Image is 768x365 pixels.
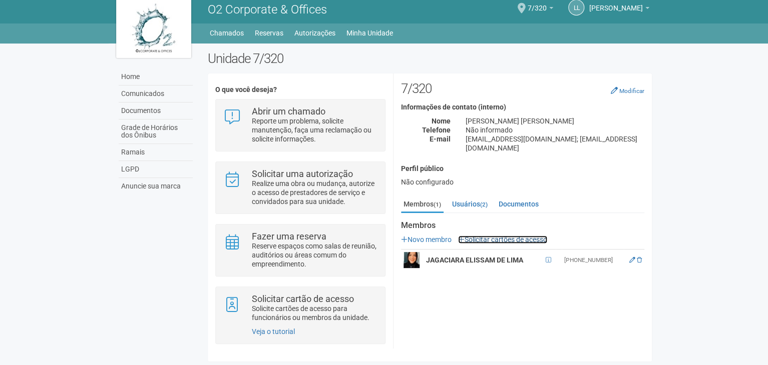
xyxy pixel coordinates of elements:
a: Abrir um chamado Reporte um problema, solicite manutenção, faça uma reclamação ou solicite inform... [223,107,377,143]
a: Membros(1) [401,196,444,213]
a: Autorizações [294,26,335,40]
a: Excluir membro [637,256,642,263]
a: Grade de Horários dos Ônibus [119,119,193,144]
p: Reporte um problema, solicite manutenção, faça uma reclamação ou solicite informações. [252,116,377,143]
div: Não informado [458,125,652,134]
small: Modificar [619,87,644,94]
a: Veja o tutorial [252,327,295,335]
h4: Informações de contato (interno) [401,103,644,111]
strong: Membros [401,221,644,230]
a: [PERSON_NAME] [589,5,649,13]
a: Solicitar cartões de acesso [458,235,547,243]
a: LGPD [119,161,193,178]
a: Reservas [255,26,283,40]
div: [PHONE_NUMBER] [564,256,622,264]
strong: Abrir um chamado [252,106,325,116]
a: Solicitar cartão de acesso Solicite cartões de acesso para funcionários ou membros da unidade. [223,294,377,322]
a: Documentos [496,196,541,211]
div: [PERSON_NAME] [PERSON_NAME] [458,116,652,125]
small: (2) [480,201,488,208]
strong: Nome [432,117,451,125]
strong: Solicitar cartão de acesso [252,293,354,304]
a: Home [119,68,193,85]
a: Comunicados [119,85,193,102]
small: (1) [434,201,441,208]
a: Solicitar uma autorização Realize uma obra ou mudança, autorize o acesso de prestadores de serviç... [223,169,377,206]
strong: Telefone [422,126,451,134]
strong: Solicitar uma autorização [252,168,353,179]
a: Fazer uma reserva Reserve espaços como salas de reunião, auditórios ou áreas comum do empreendime... [223,232,377,268]
a: Minha Unidade [346,26,393,40]
a: Anuncie sua marca [119,178,193,194]
h4: O que você deseja? [215,86,385,93]
h2: 7/320 [401,81,644,96]
strong: JAGACIARA ELISSAM DE LIMA [426,256,523,264]
a: 7/320 [528,5,553,13]
div: Não configurado [401,177,644,186]
span: O2 Corporate & Offices [208,2,327,16]
a: Modificar [611,86,644,94]
h4: Perfil público [401,165,644,172]
a: Usuários(2) [450,196,490,211]
img: user.png [404,252,420,268]
strong: E-mail [430,135,451,143]
div: [EMAIL_ADDRESS][DOMAIN_NAME]; [EMAIL_ADDRESS][DOMAIN_NAME] [458,134,652,152]
h2: Unidade 7/320 [208,51,652,66]
a: Editar membro [629,256,635,263]
a: Chamados [210,26,244,40]
strong: Fazer uma reserva [252,231,326,241]
a: Documentos [119,102,193,119]
p: Solicite cartões de acesso para funcionários ou membros da unidade. [252,304,377,322]
a: Ramais [119,144,193,161]
a: Novo membro [401,235,452,243]
p: Realize uma obra ou mudança, autorize o acesso de prestadores de serviço e convidados para sua un... [252,179,377,206]
p: Reserve espaços como salas de reunião, auditórios ou áreas comum do empreendimento. [252,241,377,268]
